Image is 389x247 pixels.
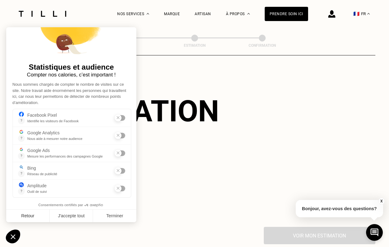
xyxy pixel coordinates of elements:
img: Logo du service de couturière Tilli [16,11,69,17]
div: Confirmation [231,43,293,48]
img: Menu déroulant à propos [247,13,250,15]
span: 🇫🇷 [353,11,360,17]
div: Estimation [164,43,226,48]
a: Prendre soin ici [265,7,308,21]
img: menu déroulant [367,13,370,15]
img: icône connexion [328,10,335,18]
button: X [378,198,384,205]
p: Bonjour, avez-vous des questions? [296,200,383,217]
a: Marque [164,12,180,16]
img: Menu déroulant [147,13,149,15]
a: Artisan [195,12,211,16]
